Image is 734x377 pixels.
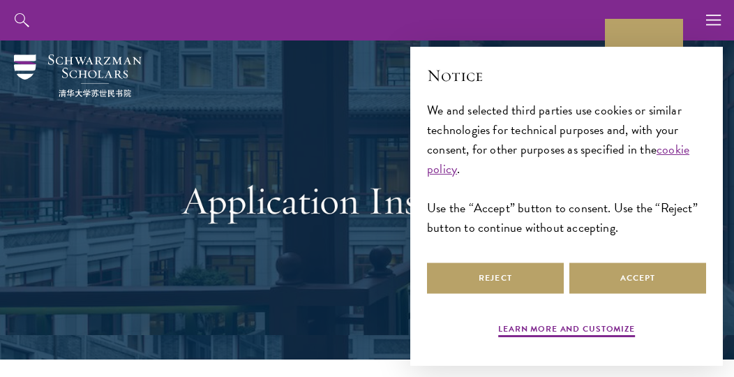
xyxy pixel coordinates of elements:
[427,140,689,178] a: cookie policy
[569,263,706,294] button: Accept
[605,19,683,97] a: Apply
[498,323,635,339] button: Learn more and customize
[14,54,142,97] img: Schwarzman Scholars
[126,176,608,225] h1: Application Instructions
[427,101,706,238] div: We and selected third parties use cookies or similar technologies for technical purposes and, wit...
[427,263,564,294] button: Reject
[427,64,706,87] h2: Notice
